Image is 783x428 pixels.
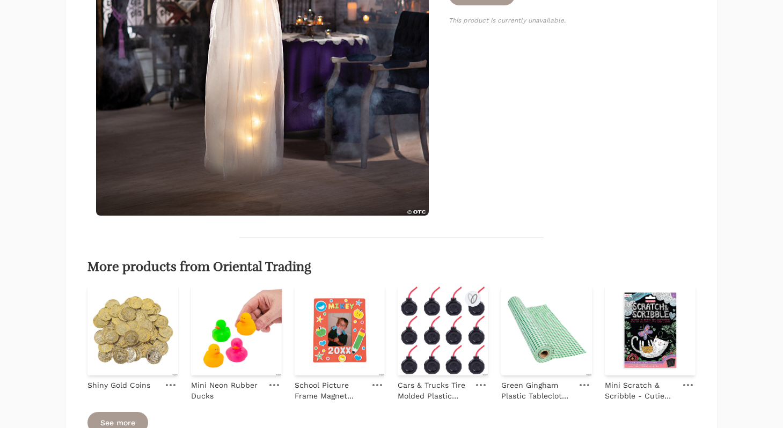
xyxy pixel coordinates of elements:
[87,260,696,275] h2: More products from Oriental Trading
[295,285,385,376] img: School Picture Frame Magnet Craft Kit
[501,375,573,401] a: Green Gingham Plastic Tablecloth Roll
[605,375,676,401] a: Mini Scratch & Scribble - Cutie Cats
[87,380,150,390] p: Shiny Gold Coins
[605,285,696,376] img: Mini Scratch & Scribble - Cutie Cats
[501,380,573,401] p: Green Gingham Plastic Tablecloth Roll
[398,380,469,401] p: Cars & Trucks Tire Molded Plastic Cups with Straws - 12 Ct.
[295,380,366,401] p: School Picture Frame Magnet Craft Kit
[87,375,150,390] a: Shiny Gold Coins
[191,380,262,401] p: Mini Neon Rubber Ducks
[191,375,262,401] a: Mini Neon Rubber Ducks
[501,285,592,376] img: Green Gingham Plastic Tablecloth Roll
[449,16,696,25] p: This product is currently unavailable.
[398,285,488,376] img: Cars & Trucks Tire Molded Plastic Cups with Straws - 12 Ct.
[398,375,469,401] a: Cars & Trucks Tire Molded Plastic Cups with Straws - 12 Ct.
[295,375,366,401] a: School Picture Frame Magnet Craft Kit
[87,285,178,376] img: Shiny Gold Coins
[605,380,676,401] p: Mini Scratch & Scribble - Cutie Cats
[191,285,282,376] img: Mini Neon Rubber Ducks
